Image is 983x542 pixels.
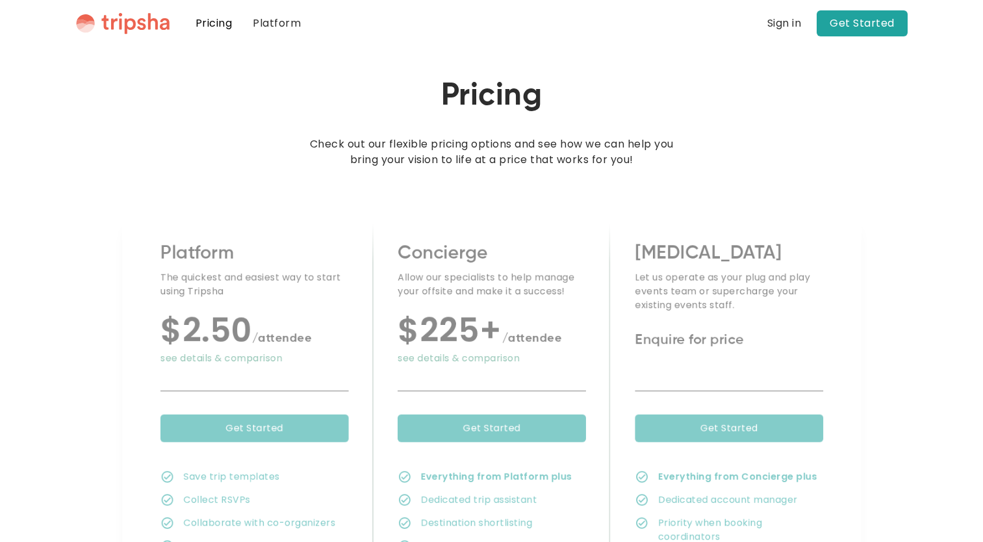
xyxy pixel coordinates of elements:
div: Dedicated account manager [658,493,798,506]
a: Get Started [160,414,348,442]
h2: Platform [160,242,348,266]
h2: [MEDICAL_DATA] [635,242,823,266]
strong: Everything from Concierge plus [658,469,817,482]
h2: Concierge [398,242,585,266]
span: /attendee [251,333,311,344]
div: see details & comparison [398,351,585,365]
div: Destination shortlisting [420,515,532,529]
div: Dedicated trip assistant [420,493,537,506]
div: The quickest and easiest way to start using Tripsha [160,270,348,298]
div: Allow our specialists to help manage your offsite and make it a success! [398,270,585,298]
span: /attendee [502,333,561,344]
a: $2.50/attendeesee details & comparison [160,330,348,365]
a: Get Started [398,414,585,442]
div: Let us operate as your plug and play events team or supercharge your existing events staff. [635,270,823,312]
a: Get Started [635,414,823,442]
div: Enquire for price [635,330,823,350]
div: Collaborate with co-organizers [183,515,335,529]
div: $225+ [398,330,585,346]
img: Tripsha Logo [76,12,170,34]
div: Save trip templates [183,469,279,483]
strong: Everything from Platform plus [420,469,571,482]
p: Check out our flexible pricing options and see how we can help you bring your vision to life at a... [305,136,679,168]
a: $225+/attendeesee details & comparison [398,330,585,365]
h1: Pricing [441,78,543,116]
a: Sign in [767,16,802,31]
a: Get Started [817,10,908,36]
div: Collect RSVPs [183,493,250,506]
div: $2.50 [160,330,348,346]
div: see details & comparison [160,351,348,365]
a: home [76,12,170,34]
div: Sign in [767,18,802,29]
